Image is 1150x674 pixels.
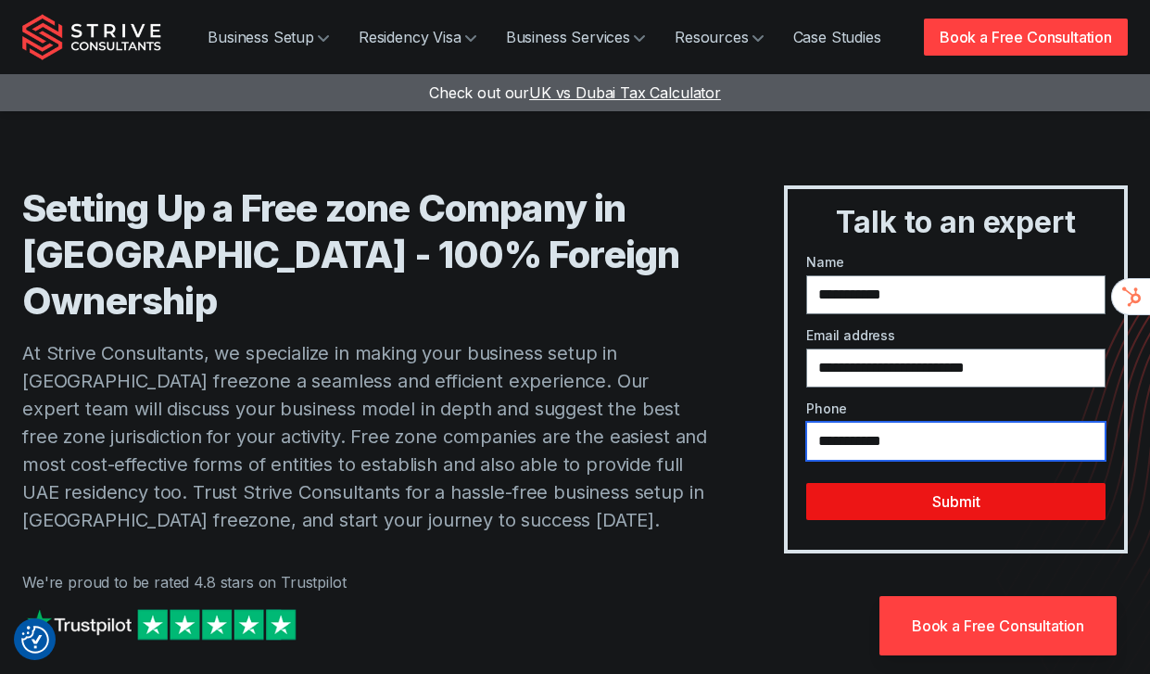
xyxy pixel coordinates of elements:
p: At Strive Consultants, we specialize in making your business setup in [GEOGRAPHIC_DATA] freezone ... [22,339,710,534]
a: Case Studies [778,19,896,56]
a: Check out ourUK vs Dubai Tax Calculator [429,83,721,102]
button: Submit [806,483,1106,520]
p: We're proud to be rated 4.8 stars on Trustpilot [22,571,710,593]
img: Strive on Trustpilot [22,604,300,644]
label: Phone [806,399,1106,418]
h3: Talk to an expert [795,204,1117,241]
img: Strive Consultants [22,14,161,60]
label: Email address [806,325,1106,345]
img: Revisit consent button [21,626,49,654]
label: Name [806,252,1106,272]
span: UK vs Dubai Tax Calculator [529,83,721,102]
a: Business Services [491,19,660,56]
a: Book a Free Consultation [879,596,1117,655]
a: Resources [660,19,778,56]
a: Residency Visa [344,19,491,56]
a: Business Setup [193,19,344,56]
button: Consent Preferences [21,626,49,654]
a: Book a Free Consultation [924,19,1128,56]
h1: Setting Up a Free zone Company in [GEOGRAPHIC_DATA] - 100% Foreign Ownership [22,185,710,324]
